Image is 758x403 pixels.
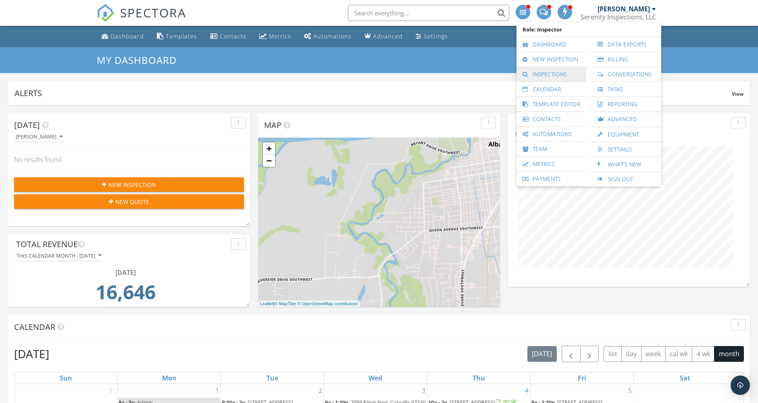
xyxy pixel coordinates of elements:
a: Payments [521,172,582,186]
a: Template Editor [521,97,582,111]
img: The Best Home Inspection Software - Spectora [97,4,115,22]
a: Go to September 1, 2025 [214,384,221,397]
button: New Inspection [14,177,244,192]
a: Dashboard [98,29,147,44]
a: Inspections [521,67,582,82]
button: 4 wk [692,346,714,362]
a: Conversations [596,67,657,82]
a: What's New [596,157,657,172]
button: [PERSON_NAME] [14,132,64,143]
span: Role: Inspector [521,22,657,37]
a: Go to August 31, 2025 [107,384,117,397]
a: Zoom in [263,143,275,155]
div: Advanced [373,32,403,40]
div: Upcoming Inspections [516,117,728,129]
a: Equipment [596,127,657,142]
div: Dashboard [110,32,144,40]
button: Previous month [562,346,581,362]
a: My Dashboard [97,53,183,67]
a: © MapTiler [275,301,296,306]
a: Metrics [256,29,294,44]
a: Go to September 3, 2025 [420,384,427,397]
div: Metrics [269,32,291,40]
a: Tuesday [265,372,280,384]
a: Saturday [678,372,692,384]
a: Automations (Advanced) [301,29,355,44]
div: [DATE] [19,268,233,277]
button: Next month [580,346,599,362]
a: Sunday [58,372,74,384]
button: [DATE] [527,346,557,362]
a: SPECTORA [97,11,186,28]
button: day [621,346,641,362]
a: © OpenStreetMap contributors [298,301,358,306]
a: Settings [596,142,657,157]
div: Automations [313,32,352,40]
a: Metrics [521,157,582,171]
a: Calendar [521,82,582,97]
span: New Quote [115,197,149,206]
span: Map [264,120,281,130]
a: Contacts [521,112,582,126]
span: New Inspection [108,181,156,189]
a: Billing [596,52,657,67]
a: Monday [160,372,178,384]
a: Advanced [596,112,657,127]
span: View [732,90,743,97]
div: Settings [424,32,448,40]
a: Templates [154,29,200,44]
a: Reporting [596,97,657,111]
input: Search everything... [348,5,509,21]
a: Advanced [361,29,406,44]
a: Wednesday [367,372,384,384]
a: Friday [576,372,588,384]
button: cal wk [665,346,693,362]
button: week [641,346,666,362]
a: Go to September 4, 2025 [523,384,530,397]
a: Sign Out [596,172,657,187]
a: Leaflet [260,301,273,306]
a: Team [521,142,582,156]
a: Go to September 2, 2025 [317,384,324,397]
a: Automations [521,127,582,141]
div: | [258,300,360,307]
span: [DATE] [14,120,40,130]
a: Settings [412,29,451,44]
a: New Inspection [521,52,582,67]
a: Dashboard [521,37,582,52]
a: Go to September 6, 2025 [730,384,737,397]
h2: [DATE] [14,346,49,362]
div: This calendar month - [DATE] [17,253,101,258]
a: Tasks [596,82,657,97]
div: No results found [8,149,250,170]
div: Templates [166,32,197,40]
span: Calendar [14,321,55,332]
div: Open Intercom Messenger [731,376,750,395]
button: list [604,346,622,362]
a: Zoom out [263,155,275,167]
button: month [714,346,744,362]
span: SPECTORA [120,4,186,21]
div: Contacts [220,32,246,40]
a: Thursday [471,372,487,384]
div: [PERSON_NAME] [16,134,62,140]
div: Serenity Inspections, LLC [581,13,656,21]
div: [PERSON_NAME] [598,5,650,13]
td: 16645.5 [19,277,233,311]
button: New Quote [14,194,244,209]
a: Go to September 5, 2025 [627,384,633,397]
button: This calendar month - [DATE] [16,250,102,261]
a: Data Exports [596,37,657,52]
div: Total Revenue [16,238,228,250]
a: Contacts [207,29,250,44]
div: Alerts [15,88,732,99]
